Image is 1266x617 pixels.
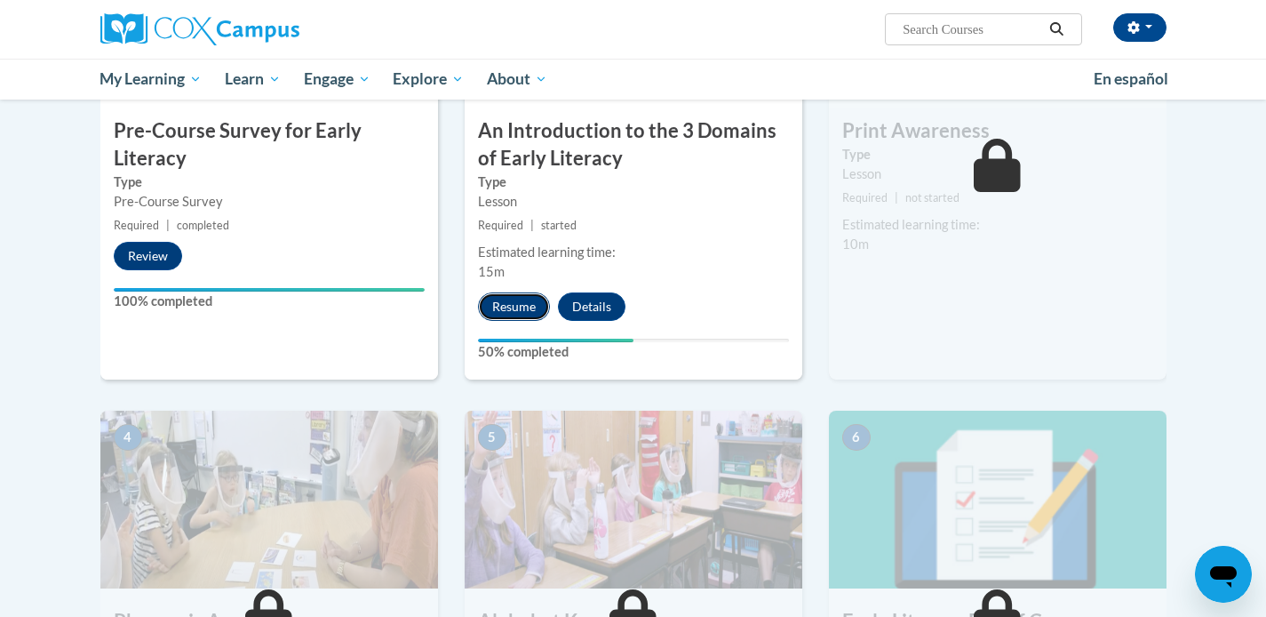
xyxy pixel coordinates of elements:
[292,59,382,100] a: Engage
[114,172,425,192] label: Type
[1043,19,1070,40] button: Search
[304,68,370,90] span: Engage
[478,243,789,262] div: Estimated learning time:
[478,172,789,192] label: Type
[114,242,182,270] button: Review
[487,68,547,90] span: About
[100,13,438,45] a: Cox Campus
[478,264,505,279] span: 15m
[74,59,1193,100] div: Main menu
[100,117,438,172] h3: Pre-Course Survey for Early Literacy
[530,219,534,232] span: |
[842,424,871,451] span: 6
[842,191,888,204] span: Required
[100,13,299,45] img: Cox Campus
[842,164,1153,184] div: Lesson
[114,288,425,292] div: Your progress
[905,191,959,204] span: not started
[114,219,159,232] span: Required
[381,59,475,100] a: Explore
[114,292,425,311] label: 100% completed
[475,59,559,100] a: About
[225,68,281,90] span: Learn
[1195,546,1252,603] iframe: Button to launch messaging window
[829,411,1166,589] img: Course Image
[842,236,869,252] span: 10m
[842,145,1153,164] label: Type
[114,424,142,451] span: 4
[478,292,550,321] button: Resume
[465,117,802,172] h3: An Introduction to the 3 Domains of Early Literacy
[478,339,633,342] div: Your progress
[1082,60,1180,98] a: En español
[89,59,214,100] a: My Learning
[177,219,229,232] span: completed
[842,215,1153,235] div: Estimated learning time:
[829,117,1166,145] h3: Print Awareness
[478,342,789,362] label: 50% completed
[114,192,425,212] div: Pre-Course Survey
[1113,13,1166,42] button: Account Settings
[478,424,506,451] span: 5
[901,19,1043,40] input: Search Courses
[895,191,898,204] span: |
[558,292,625,321] button: Details
[100,68,202,90] span: My Learning
[393,68,464,90] span: Explore
[166,219,170,232] span: |
[1094,69,1168,88] span: En español
[478,192,789,212] div: Lesson
[541,219,577,232] span: started
[100,411,438,589] img: Course Image
[478,219,523,232] span: Required
[213,59,292,100] a: Learn
[465,411,802,589] img: Course Image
